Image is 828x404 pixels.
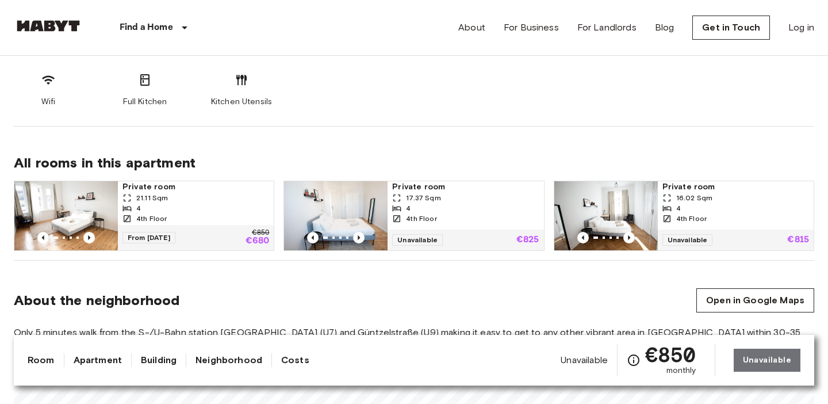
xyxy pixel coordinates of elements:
span: 4th Floor [406,214,436,224]
a: Marketing picture of unit DE-01-070-001-01HPrevious imagePrevious imagePrivate room16.02 Sqm44th ... [554,181,814,251]
img: Marketing picture of unit DE-01-070-001-04H [284,181,388,250]
span: 21.11 Sqm [136,193,168,203]
a: Log in [788,21,814,35]
a: Marketing picture of unit DE-01-070-001-03HPrevious imagePrevious imagePrivate room21.11 Sqm44th ... [14,181,274,251]
a: Room [28,353,55,367]
span: Unavailable [662,234,713,246]
span: Private room [392,181,539,193]
span: 4 [406,203,411,214]
button: Previous image [577,232,589,243]
span: From [DATE] [122,232,175,243]
img: Marketing picture of unit DE-01-070-001-01H [554,181,658,250]
img: Habyt [14,20,83,32]
img: Marketing picture of unit DE-01-070-001-03H [14,181,118,250]
span: Wifi [41,96,56,108]
button: Previous image [37,232,49,243]
span: Private room [122,181,269,193]
button: Previous image [623,232,635,243]
span: 4 [136,203,141,214]
p: €825 [516,235,539,245]
button: Previous image [307,232,319,243]
span: 4 [676,203,681,214]
span: monthly [666,365,696,376]
span: 4th Floor [676,214,707,224]
span: €850 [645,344,696,365]
a: For Landlords [577,21,637,35]
span: Full Kitchen [123,96,167,108]
span: About the neighborhood [14,292,179,309]
span: All rooms in this apartment [14,154,814,171]
span: 17.37 Sqm [406,193,440,203]
button: Previous image [353,232,365,243]
a: About [458,21,485,35]
a: Marketing picture of unit DE-01-070-001-04HPrevious imagePrevious imagePrivate room17.37 Sqm44th ... [283,181,544,251]
span: Kitchen Utensils [211,96,272,108]
a: For Business [504,21,559,35]
span: 16.02 Sqm [676,193,712,203]
a: Blog [655,21,674,35]
p: €850 [252,230,269,237]
span: 4th Floor [136,214,167,224]
p: Find a Home [120,21,173,35]
p: €815 [787,235,809,245]
a: Apartment [74,353,122,367]
span: Private room [662,181,809,193]
a: Costs [281,353,309,367]
a: Neighborhood [195,353,262,367]
span: Only 5 minutes walk from the S-/U-Bahn station [GEOGRAPHIC_DATA] (U7) and Güntzelstraße (U9) maki... [14,326,814,352]
a: Building [141,353,177,367]
span: Unavailable [392,234,443,246]
span: Unavailable [561,354,608,367]
svg: Check cost overview for full price breakdown. Please note that discounts apply to new joiners onl... [627,353,641,367]
p: €680 [246,237,270,246]
button: Previous image [83,232,95,243]
a: Get in Touch [692,16,770,40]
a: Open in Google Maps [696,288,814,312]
